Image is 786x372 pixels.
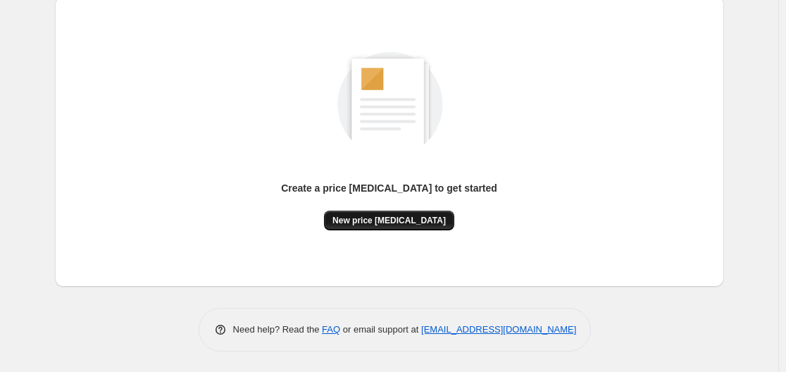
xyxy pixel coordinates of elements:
[324,211,454,230] button: New price [MEDICAL_DATA]
[340,324,421,335] span: or email support at
[322,324,340,335] a: FAQ
[332,215,446,226] span: New price [MEDICAL_DATA]
[281,181,497,195] p: Create a price [MEDICAL_DATA] to get started
[421,324,576,335] a: [EMAIL_ADDRESS][DOMAIN_NAME]
[233,324,323,335] span: Need help? Read the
